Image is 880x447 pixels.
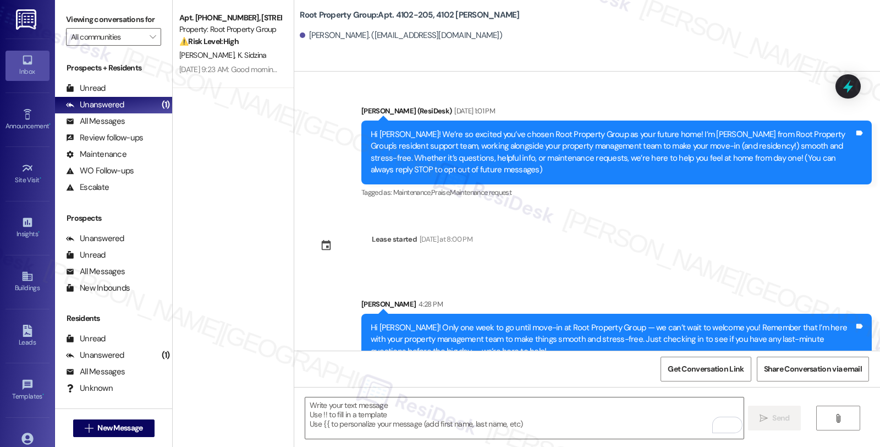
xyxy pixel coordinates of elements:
div: Escalate [66,182,109,193]
div: Unread [66,83,106,94]
a: Inbox [5,51,50,80]
div: Prospects + Residents [55,62,172,74]
button: Share Conversation via email [757,357,869,381]
b: Root Property Group: Apt. 4102-205, 4102 [PERSON_NAME] [300,9,519,21]
div: (1) [159,347,173,364]
div: Unanswered [66,233,124,244]
a: Templates • [5,375,50,405]
i:  [760,414,768,423]
div: All Messages [66,366,125,378]
textarea: To enrich screen reader interactions, please activate Accessibility in Grammarly extension settings [305,397,743,439]
div: Tagged as: [361,184,872,200]
input: All communities [71,28,144,46]
label: Viewing conversations for [66,11,161,28]
div: New Inbounds [66,282,130,294]
div: 4:28 PM [416,298,442,310]
i:  [85,424,93,433]
div: [PERSON_NAME] (ResiDesk) [361,105,872,121]
img: ResiDesk Logo [16,9,38,30]
span: • [40,175,41,182]
div: [PERSON_NAME]. ([EMAIL_ADDRESS][DOMAIN_NAME]) [300,30,502,41]
span: • [38,228,40,236]
div: Hi [PERSON_NAME]! We’re so excited you’ve chosen Root Property Group as your future home! I’m [PE... [371,129,854,176]
div: Review follow-ups [66,132,143,144]
div: [PERSON_NAME] [361,298,872,314]
span: • [49,121,51,128]
div: (1) [159,96,173,113]
span: New Message [97,422,142,434]
i:  [150,32,156,41]
span: Share Conversation via email [764,363,862,375]
a: Buildings [5,267,50,297]
i:  [834,414,842,423]
button: Get Conversation Link [661,357,751,381]
span: Maintenance request [450,188,512,197]
span: • [42,391,44,399]
div: Unread [66,249,106,261]
button: Send [748,406,801,430]
div: [DATE] at 8:00 PM [417,233,472,245]
span: Send [772,412,789,424]
strong: ⚠️ Risk Level: High [179,36,239,46]
div: All Messages [66,266,125,277]
button: New Message [73,419,155,437]
div: Lease started [372,233,417,245]
div: Unknown [66,383,113,394]
a: Insights • [5,213,50,243]
div: Unread [66,333,106,345]
div: Property: Root Property Group [179,24,281,35]
span: Maintenance , [393,188,431,197]
div: Apt. [PHONE_NUMBER], [STREET_ADDRESS] [179,12,281,24]
span: [PERSON_NAME] [179,50,238,60]
span: Praise , [431,188,450,197]
div: All Messages [66,116,125,127]
div: Hi [PERSON_NAME]! Only one week to go until move-in at Root Property Group — we can’t wait to wel... [371,322,854,357]
div: Maintenance [66,149,127,160]
div: [DATE] 1:01 PM [452,105,495,117]
a: Site Visit • [5,159,50,189]
span: K. Sidzina [238,50,267,60]
div: WO Follow-ups [66,165,134,177]
div: Prospects [55,212,172,224]
div: Residents [55,313,172,324]
div: Unanswered [66,99,124,111]
div: [DATE] 9:23 AM: Good morning, [PERSON_NAME], I hope you're day is going well. Your Wifi password ... [179,64,871,74]
span: Get Conversation Link [668,363,744,375]
div: Unanswered [66,350,124,361]
a: Leads [5,321,50,351]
